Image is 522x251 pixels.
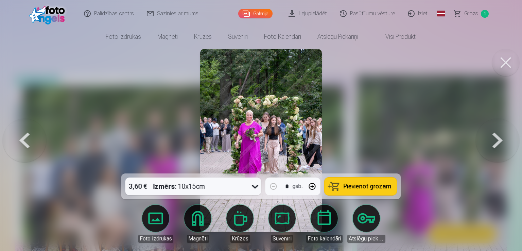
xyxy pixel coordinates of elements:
[366,27,425,46] a: Visi produkti
[305,205,343,243] a: Foto kalendāri
[256,27,309,46] a: Foto kalendāri
[137,205,175,243] a: Foto izdrukas
[293,182,303,190] div: gab.
[481,10,489,18] span: 1
[221,205,259,243] a: Krūzes
[464,10,478,18] span: Grozs
[306,235,343,243] div: Foto kalendāri
[153,178,205,195] div: 10x15cm
[149,27,186,46] a: Magnēti
[263,205,301,243] a: Suvenīri
[138,235,173,243] div: Foto izdrukas
[238,9,273,18] a: Galerija
[347,235,385,243] div: Atslēgu piekariņi
[344,183,391,189] span: Pievienot grozam
[325,178,397,195] button: Pievienot grozam
[125,178,151,195] div: 3,60 €
[186,27,220,46] a: Krūzes
[230,235,250,243] div: Krūzes
[187,235,209,243] div: Magnēti
[153,182,177,191] strong: Izmērs :
[29,3,68,24] img: /fa3
[220,27,256,46] a: Suvenīri
[98,27,149,46] a: Foto izdrukas
[347,205,385,243] a: Atslēgu piekariņi
[179,205,217,243] a: Magnēti
[271,235,293,243] div: Suvenīri
[309,27,366,46] a: Atslēgu piekariņi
